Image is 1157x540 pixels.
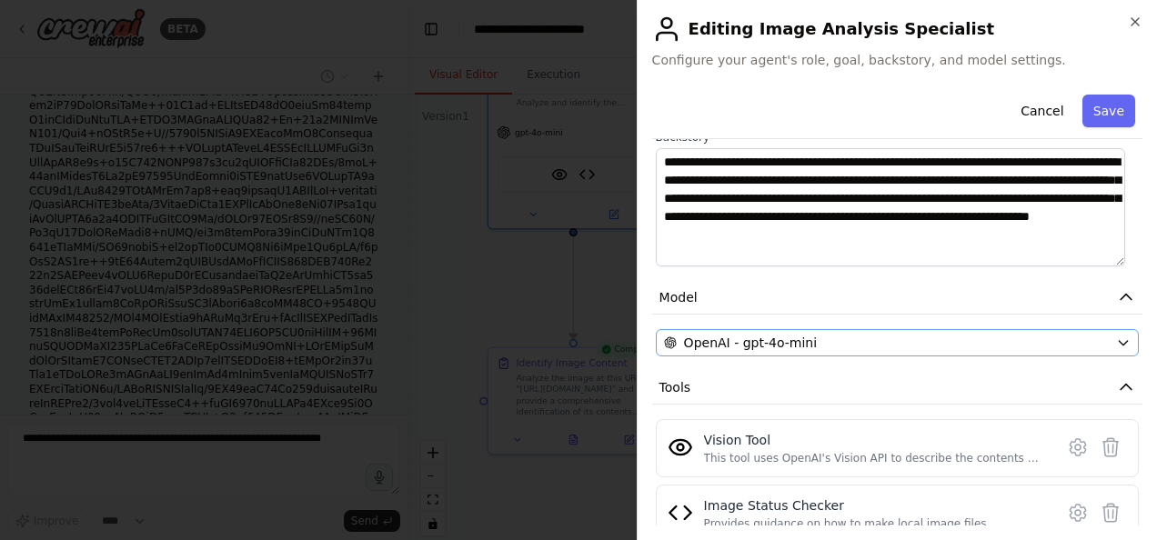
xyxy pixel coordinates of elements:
[704,451,1043,465] div: This tool uses OpenAI's Vision API to describe the contents of an image.
[652,371,1142,405] button: Tools
[704,431,1043,449] div: Vision Tool
[1010,95,1074,127] button: Cancel
[668,435,693,460] img: VisionTool
[659,288,698,306] span: Model
[1061,431,1094,464] button: Configure tool
[652,15,1142,44] h2: Editing Image Analysis Specialist
[704,496,1043,515] div: Image Status Checker
[656,329,1139,356] button: OpenAI - gpt-4o-mini
[1082,95,1135,127] button: Save
[1094,431,1127,464] button: Delete tool
[659,378,691,396] span: Tools
[652,51,1142,69] span: Configure your agent's role, goal, backstory, and model settings.
[1094,496,1127,529] button: Delete tool
[1061,496,1094,529] button: Configure tool
[668,500,693,525] img: Image Status Checker
[652,281,1142,315] button: Model
[704,516,1043,531] div: Provides guidance on how to make local image files accessible for analysis through alternative me...
[684,334,817,352] span: OpenAI - gpt-4o-mini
